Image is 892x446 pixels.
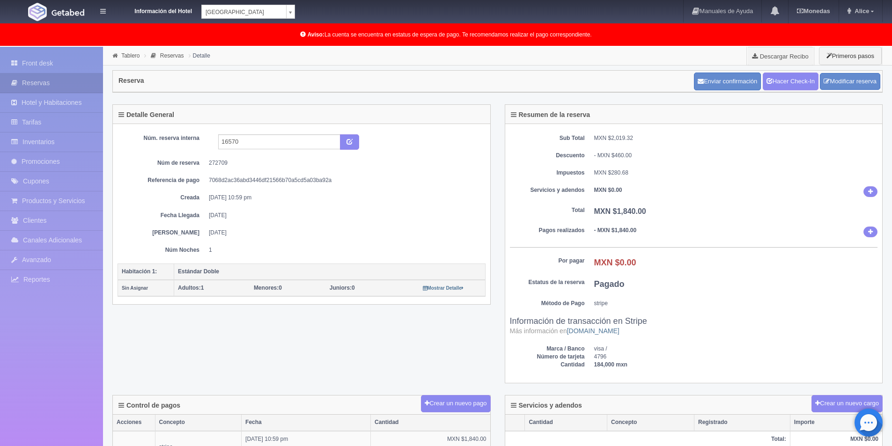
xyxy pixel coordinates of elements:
[790,415,882,431] th: Importe
[594,300,878,307] dd: stripe
[525,415,607,431] th: Cantidad
[852,7,869,15] span: Alice
[209,176,479,184] dd: 7068d2ac36abd3446df21566b70a5cd5a03ba92a
[254,285,282,291] span: 0
[797,7,830,15] b: Monedas
[421,395,490,412] button: Crear un nuevo pago
[510,278,585,286] dt: Estatus de la reserva
[125,194,199,202] dt: Creada
[206,5,282,19] span: [GEOGRAPHIC_DATA]
[117,5,192,15] dt: Información del Hotel
[811,395,883,412] button: Crear un nuevo cargo
[125,229,199,237] dt: [PERSON_NAME]
[510,257,585,265] dt: Por pagar
[694,73,761,90] button: Enviar confirmación
[594,258,636,267] b: MXN $0.00
[510,152,585,160] dt: Descuento
[242,415,371,431] th: Fecha
[510,361,585,369] dt: Cantidad
[819,47,882,65] button: Primeros pasos
[125,212,199,219] dt: Fecha Llegada
[371,415,490,431] th: Cantidad
[510,134,585,142] dt: Sub Total
[308,31,324,38] b: Aviso:
[254,285,279,291] strong: Menores:
[178,285,201,291] strong: Adultos:
[125,134,199,142] dt: Núm. reserva interna
[121,52,140,59] a: Tablero
[201,5,295,19] a: [GEOGRAPHIC_DATA]
[174,263,486,280] th: Estándar Doble
[118,111,174,118] h4: Detalle General
[113,415,155,431] th: Acciones
[160,52,184,59] a: Reservas
[186,51,213,60] li: Detalle
[594,207,646,215] b: MXN $1,840.00
[607,415,694,431] th: Concepto
[125,176,199,184] dt: Referencia de pago
[594,187,622,193] b: MXN $0.00
[209,159,479,167] dd: 272709
[510,300,585,307] dt: Método de Pago
[594,345,878,353] dd: visa /
[423,285,464,291] a: Mostrar Detalle
[747,47,814,66] a: Descargar Recibo
[510,327,619,335] small: Más información en
[510,317,878,336] h3: Información de transacción en Stripe
[594,279,625,289] b: Pagado
[155,415,242,431] th: Concepto
[511,111,590,118] h4: Resumen de la reserva
[510,169,585,177] dt: Impuestos
[178,285,204,291] span: 1
[594,227,637,234] b: - MXN $1,840.00
[52,9,84,16] img: Getabed
[820,73,880,90] a: Modificar reserva
[118,77,144,84] h4: Reserva
[209,212,479,219] dd: [DATE]
[209,246,479,254] dd: 1
[510,186,585,194] dt: Servicios y adendos
[122,268,157,275] b: Habitación 1:
[510,353,585,361] dt: Número de tarjeta
[594,353,878,361] dd: 4796
[511,402,582,409] h4: Servicios y adendos
[209,229,479,237] dd: [DATE]
[122,285,148,291] small: Sin Asignar
[125,159,199,167] dt: Núm de reserva
[423,285,464,291] small: Mostrar Detalle
[28,3,47,21] img: Getabed
[510,206,585,214] dt: Total
[594,134,878,142] dd: MXN $2,019.32
[694,415,790,431] th: Registrado
[118,402,180,409] h4: Control de pagos
[510,345,585,353] dt: Marca / Banco
[330,285,355,291] span: 0
[330,285,352,291] strong: Juniors:
[594,152,878,160] div: - MXN $460.00
[594,169,878,177] dd: MXN $280.68
[594,361,627,368] b: 184,000 mxn
[209,194,479,202] dd: [DATE] 10:59 pm
[763,73,818,90] a: Hacer Check-In
[567,327,619,335] a: [DOMAIN_NAME]
[510,227,585,234] dt: Pagos realizados
[125,246,199,254] dt: Núm Noches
